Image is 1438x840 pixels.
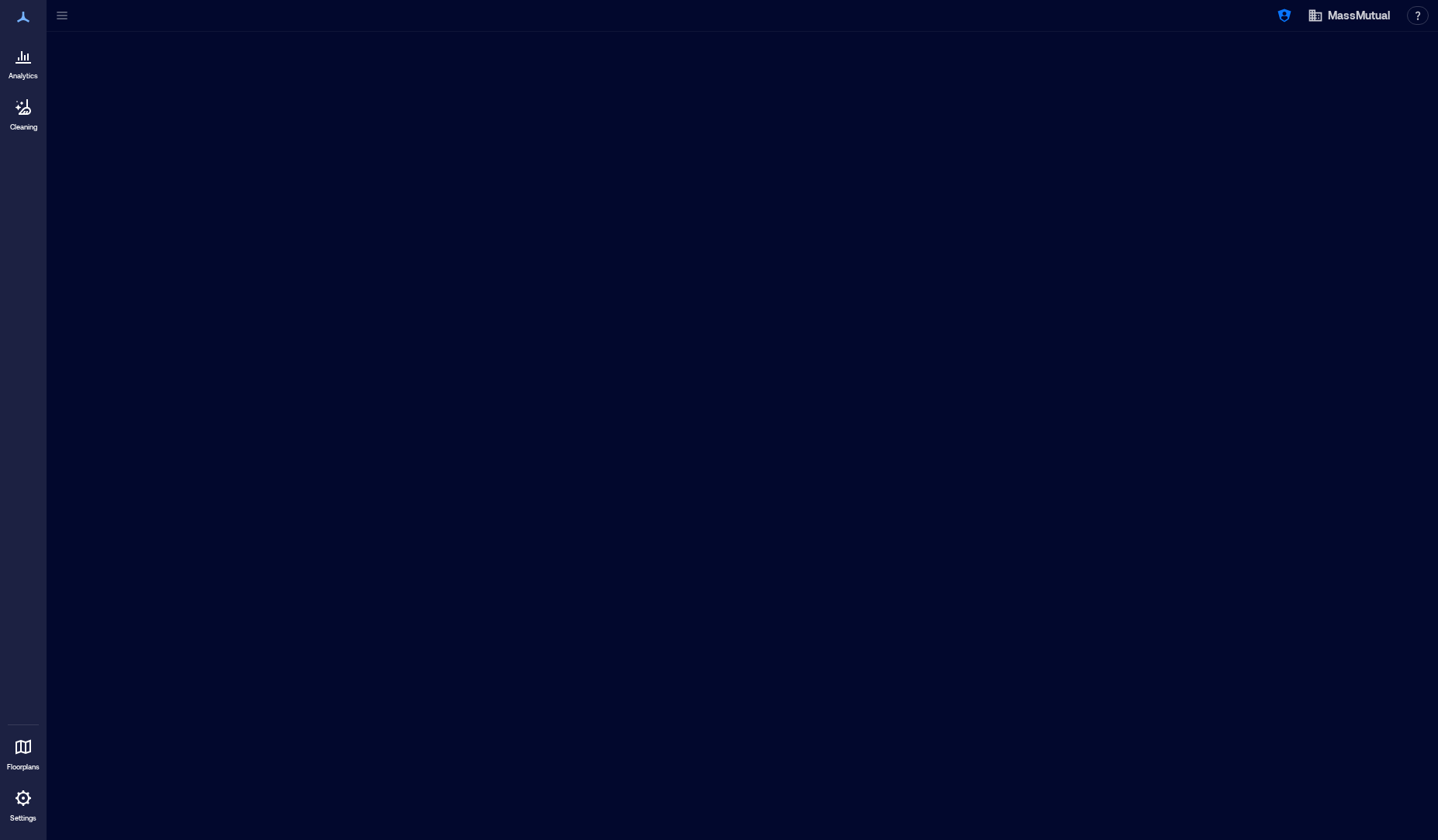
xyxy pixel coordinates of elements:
p: Floorplans [7,762,40,772]
p: Analytics [9,71,38,81]
a: Analytics [4,37,43,85]
a: Cleaning [4,88,43,137]
a: Settings [5,780,42,828]
button: MassMutual [1303,3,1395,28]
p: Cleaning [10,123,37,132]
a: Floorplans [2,728,44,776]
p: Settings [10,814,36,823]
span: MassMutual [1328,8,1390,23]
